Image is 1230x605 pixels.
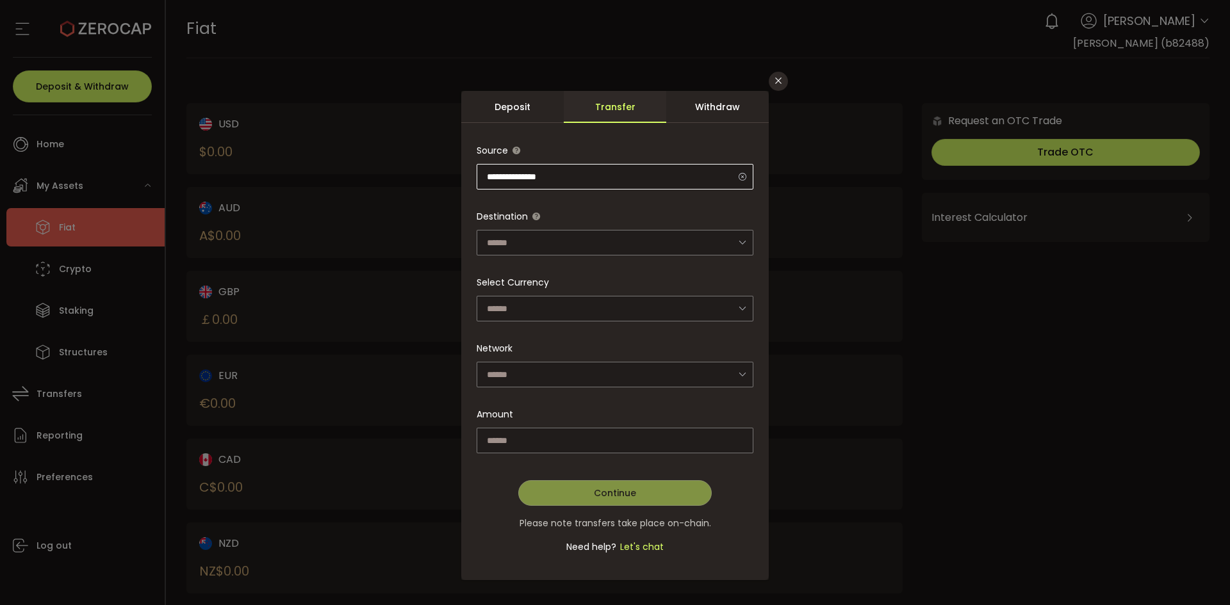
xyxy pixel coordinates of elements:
[518,480,712,506] button: Continue
[666,91,769,123] div: Withdraw
[594,487,636,499] span: Continue
[461,91,769,580] div: dialog
[461,91,564,123] div: Deposit
[477,401,513,427] span: Amount
[769,72,788,91] button: Close
[1081,467,1230,605] iframe: Chat Widget
[477,144,508,157] span: Source
[477,276,557,289] label: Select Currency
[477,342,520,355] label: Network
[616,540,664,553] span: Let's chat
[520,517,711,529] span: Please note transfers take place on-chain.
[564,91,666,123] div: Transfer
[477,210,528,223] span: Destination
[566,540,616,553] span: Need help?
